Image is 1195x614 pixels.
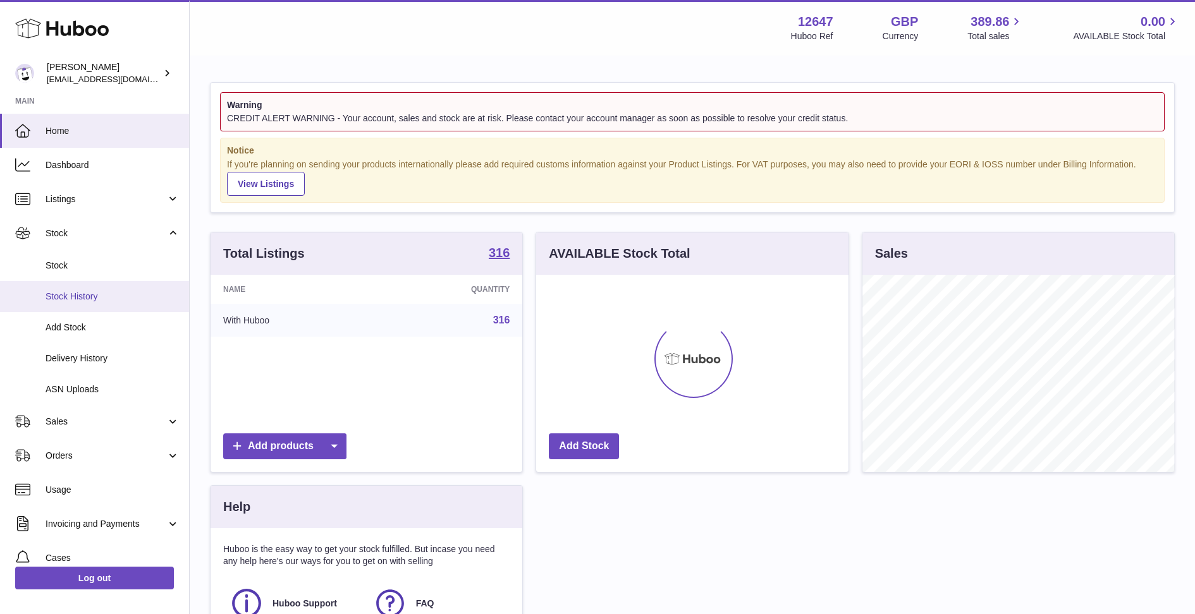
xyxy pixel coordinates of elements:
h3: Total Listings [223,245,305,262]
span: Dashboard [46,159,180,171]
div: CREDIT ALERT WARNING - Your account, sales and stock are at risk. Please contact your account man... [227,112,1158,124]
span: Sales [46,416,166,428]
a: 316 [489,246,510,262]
td: With Huboo [211,304,375,337]
a: View Listings [227,172,305,196]
span: Add Stock [46,322,180,334]
strong: Notice [227,145,1158,157]
span: Cases [46,552,180,564]
span: Home [46,125,180,137]
span: AVAILABLE Stock Total [1073,30,1180,42]
span: Stock History [46,291,180,303]
span: Orders [46,450,166,462]
span: 389.86 [971,13,1009,30]
span: 0.00 [1141,13,1165,30]
a: 0.00 AVAILABLE Stock Total [1073,13,1180,42]
a: 316 [493,315,510,325]
span: [EMAIL_ADDRESS][DOMAIN_NAME] [47,74,186,84]
h3: AVAILABLE Stock Total [549,245,690,262]
div: [PERSON_NAME] [47,61,161,85]
div: Huboo Ref [791,30,833,42]
span: FAQ [416,598,434,610]
a: Add Stock [549,433,619,459]
span: Stock [46,227,166,239]
strong: GBP [891,13,918,30]
a: 389.86 Total sales [967,13,1024,42]
div: If you're planning on sending your products internationally please add required customs informati... [227,159,1158,196]
span: Delivery History [46,352,180,364]
span: ASN Uploads [46,383,180,395]
strong: Warning [227,99,1158,111]
strong: 316 [489,246,510,259]
h3: Help [223,498,250,515]
span: Huboo Support [273,598,337,610]
div: Currency [883,30,919,42]
a: Log out [15,567,174,589]
span: Usage [46,484,180,496]
th: Quantity [375,275,522,304]
strong: 12647 [798,13,833,30]
span: Invoicing and Payments [46,518,166,530]
th: Name [211,275,375,304]
p: Huboo is the easy way to get your stock fulfilled. But incase you need any help here's our ways f... [223,543,510,567]
img: internalAdmin-12647@internal.huboo.com [15,64,34,83]
span: Total sales [967,30,1024,42]
a: Add products [223,433,346,459]
span: Listings [46,193,166,205]
h3: Sales [875,245,908,262]
span: Stock [46,260,180,272]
